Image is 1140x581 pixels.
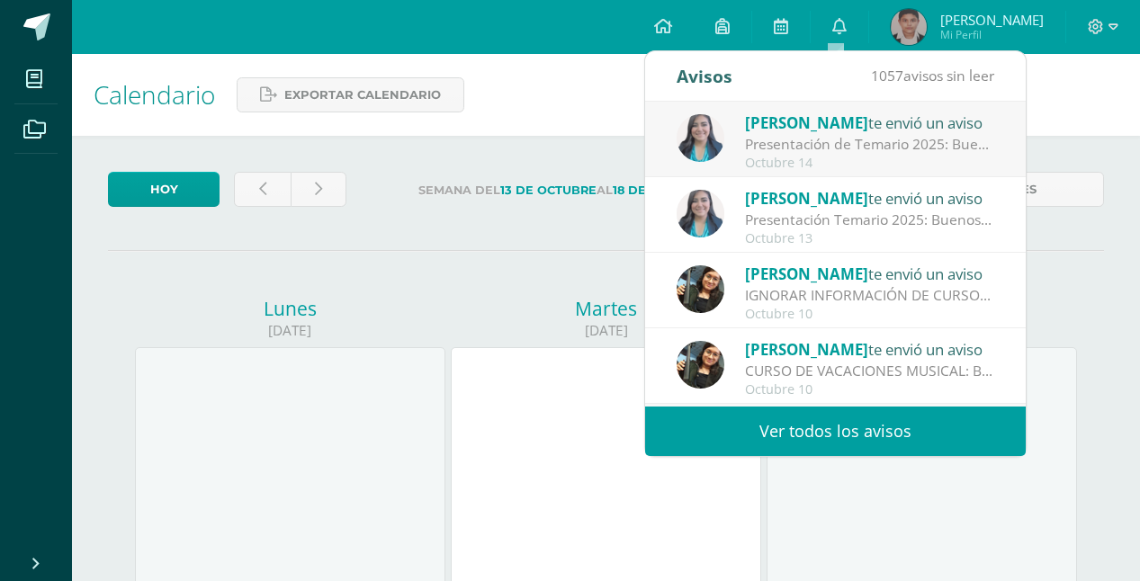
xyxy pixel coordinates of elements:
div: [DATE] [451,321,761,340]
div: Octubre 10 [745,382,995,398]
a: Ver todos los avisos [645,407,1026,456]
img: 7a069efb9e25c0888c78f72e6b421962.png [891,9,927,45]
div: CURSO DE VACACIONES MUSICAL: Buen dia papitos, adjunto información de cursos de vacaciones musica... [745,361,995,381]
div: Octubre 14 [745,156,995,171]
span: avisos sin leer [871,66,994,85]
div: te envió un aviso [745,262,995,285]
div: Avisos [677,51,732,101]
span: [PERSON_NAME] [940,11,1044,29]
span: [PERSON_NAME] [745,339,868,360]
span: 1057 [871,66,903,85]
span: [PERSON_NAME] [745,112,868,133]
a: Exportar calendario [237,77,464,112]
span: [PERSON_NAME] [745,264,868,284]
strong: 18 de Octubre [613,183,709,197]
img: afbb90b42ddb8510e0c4b806fbdf27cc.png [677,265,724,313]
label: Semana del al [361,172,767,209]
img: be92b6c484970536b82811644e40775c.png [677,114,724,162]
span: Exportar calendario [284,78,441,112]
div: te envió un aviso [745,337,995,361]
div: te envió un aviso [745,111,995,134]
span: Calendario [94,77,215,112]
span: Mi Perfil [940,27,1044,42]
strong: 13 de Octubre [500,183,597,197]
img: afbb90b42ddb8510e0c4b806fbdf27cc.png [677,341,724,389]
div: Lunes [135,296,445,321]
div: te envió un aviso [745,186,995,210]
div: IGNORAR INFORMACIÓN DE CURSOS DE VACACIONES MUSICALES: Buen día, favor de Ignorar la información ... [745,285,995,306]
div: [DATE] [135,321,445,340]
a: Hoy [108,172,220,207]
div: Octubre 13 [745,231,995,246]
div: Presentación Temario 2025: Buenos días queridos padres de familia y estudiantes Esperando se encu... [745,210,995,230]
div: Martes [451,296,761,321]
div: Presentación de Temario 2025: Buenos días queridos padres de familia y estudiantes Esperando se e... [745,134,995,155]
div: Octubre 10 [745,307,995,322]
img: be92b6c484970536b82811644e40775c.png [677,190,724,237]
span: [PERSON_NAME] [745,188,868,209]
